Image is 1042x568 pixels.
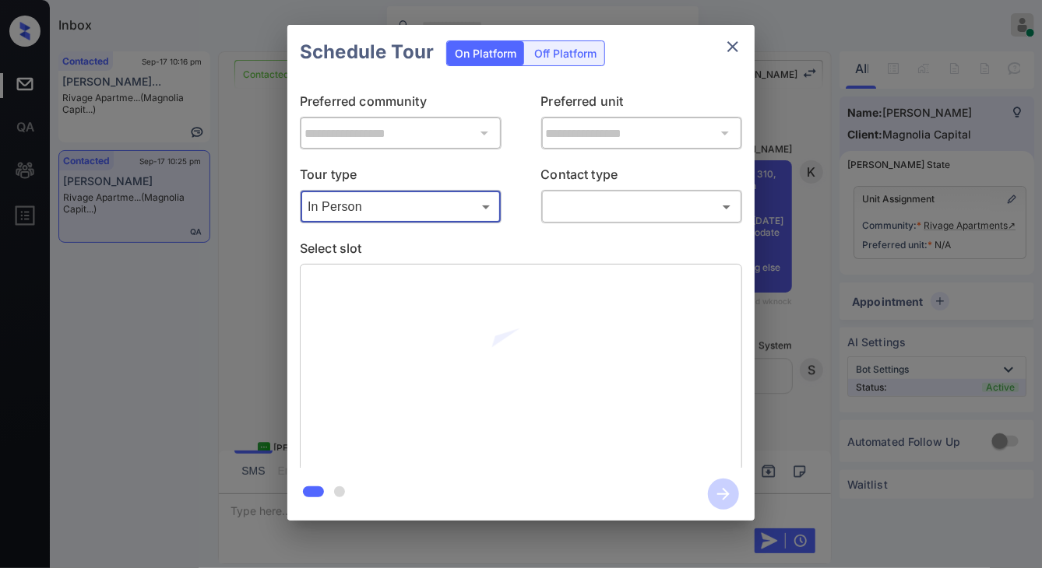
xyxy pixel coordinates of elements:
[300,165,502,190] p: Tour type
[430,276,613,459] img: loaderv1.7921fd1ed0a854f04152.gif
[287,25,446,79] h2: Schedule Tour
[300,92,502,117] p: Preferred community
[541,165,743,190] p: Contact type
[300,239,742,264] p: Select slot
[541,92,743,117] p: Preferred unit
[717,31,748,62] button: close
[526,41,604,65] div: Off Platform
[304,194,498,219] div: In Person
[447,41,524,65] div: On Platform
